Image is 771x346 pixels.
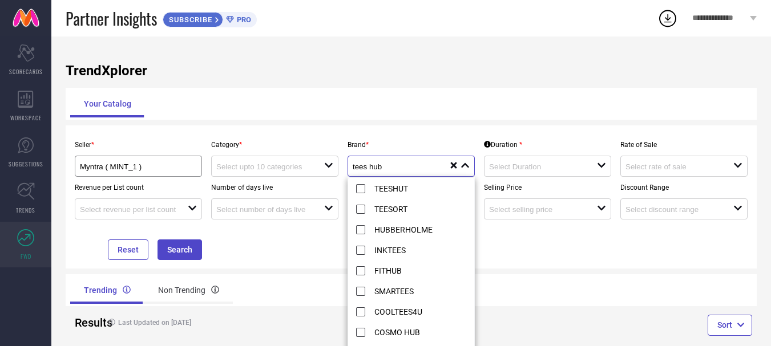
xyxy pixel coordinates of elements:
[216,205,313,214] input: Select number of days live
[70,90,145,117] div: Your Catalog
[625,162,722,171] input: Select rate of sale
[484,141,522,149] div: Duration
[163,15,215,24] span: SUBSCRIBE
[348,280,485,301] li: SMARTEES
[348,141,475,149] p: Brand
[9,160,43,168] span: SUGGESTIONS
[348,321,485,342] li: COSMO HUB
[158,239,202,260] button: Search
[9,67,43,76] span: SCORECARDS
[75,316,94,329] h2: Results
[144,276,233,304] div: Non Trending
[348,219,485,239] li: HUBBERHOLME
[620,184,748,192] p: Discount Range
[489,205,586,214] input: Select selling price
[216,162,313,171] input: Select upto 10 categories
[625,205,722,214] input: Select discount range
[211,184,338,192] p: Number of days live
[21,252,31,260] span: FWD
[348,239,485,260] li: INKTEES
[70,276,144,304] div: Trending
[489,162,586,171] input: Select Duration
[163,9,257,27] a: SUBSCRIBEPRO
[348,301,485,321] li: COOLTEES4U
[16,206,35,214] span: TRENDS
[348,198,485,219] li: TEESORT
[75,141,202,149] p: Seller
[348,260,485,280] li: FITHUB
[108,239,148,260] button: Reset
[10,113,42,122] span: WORKSPACE
[657,8,678,29] div: Open download list
[66,63,757,79] h1: TrendXplorer
[103,319,374,327] h4: Last Updated on [DATE]
[620,141,748,149] p: Rate of Sale
[234,15,251,24] span: PRO
[75,184,202,192] p: Revenue per List count
[80,205,177,214] input: Select revenue per list count
[80,162,185,171] input: Select seller
[348,178,485,198] li: TEESHUT
[211,141,338,149] p: Category
[80,161,197,172] div: Myntra ( MINT_1 )
[708,315,752,335] button: Sort
[484,184,611,192] p: Selling Price
[66,7,157,30] span: Partner Insights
